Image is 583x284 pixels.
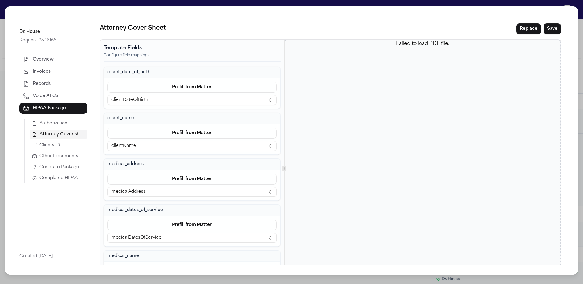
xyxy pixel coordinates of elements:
[19,253,87,260] p: Created [DATE]
[104,53,281,58] p: Configure field mappings
[104,44,281,52] h2: Template Fields
[30,162,87,172] button: Generate Package
[19,37,87,44] p: Request # 546165
[107,253,277,259] h3: medical_name
[100,23,166,33] h1: Attorney Cover Sheet
[107,128,277,139] button: Prefill from Matter
[19,66,87,77] button: Invoices
[39,164,79,170] span: Generate Package
[19,78,87,89] button: Records
[107,69,277,75] h3: client_date_of_birth
[107,161,277,167] h3: medical_address
[396,40,449,47] div: Failed to load PDF file.
[544,23,561,34] button: Save
[107,115,277,121] h3: client_name
[33,81,51,87] span: Records
[33,69,51,75] span: Invoices
[107,220,277,230] button: Prefill from Matter
[39,153,78,159] span: Other Documents
[111,235,162,241] span: medicalDatesOfService
[30,130,87,139] button: Attorney Cover sheet
[39,131,85,137] span: Attorney Cover sheet
[111,143,136,149] span: clientName
[39,175,78,181] span: Completed HIPAA
[19,91,87,102] button: Voice AI Call
[516,23,541,34] button: Replace
[30,119,87,128] button: Authorization
[33,57,54,63] span: Overview
[30,173,87,183] button: Completed HIPAA
[107,82,277,93] button: Prefill from Matter
[33,93,61,99] span: Voice AI Call
[19,54,87,65] button: Overview
[107,174,277,185] button: Prefill from Matter
[39,120,67,126] span: Authorization
[19,103,87,114] button: HIPAA Package
[19,28,87,36] p: Dr. House
[111,97,148,103] span: clientDateOfBirth
[30,151,87,161] button: Other Documents
[33,105,66,111] span: HIPAA Package
[107,207,277,213] h3: medical_dates_of_service
[39,142,60,148] span: Clients ID
[111,189,145,195] span: medicalAddress
[30,140,87,150] button: Clients ID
